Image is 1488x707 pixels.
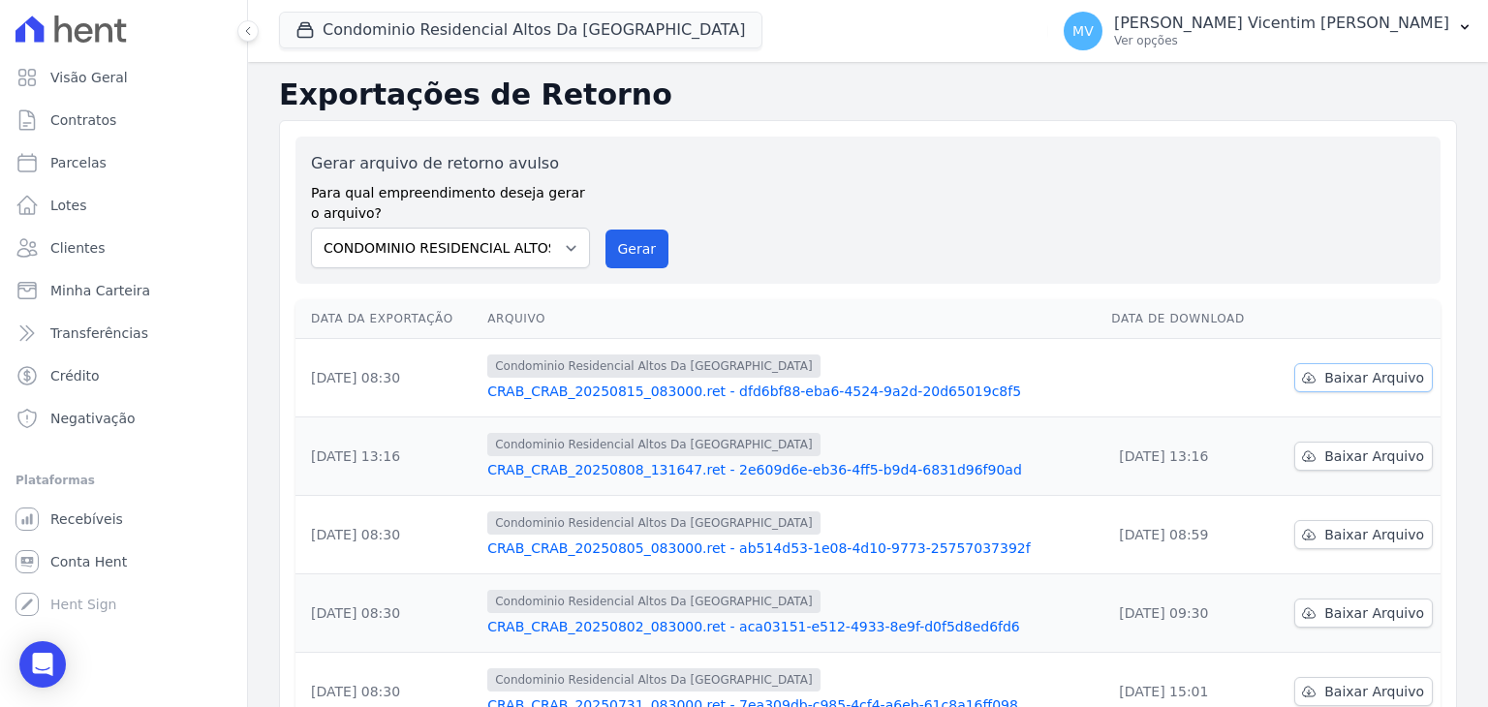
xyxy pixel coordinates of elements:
div: Plataformas [15,469,232,492]
a: Minha Carteira [8,271,239,310]
label: Gerar arquivo de retorno avulso [311,152,590,175]
th: Arquivo [480,299,1103,339]
span: MV [1072,24,1094,38]
span: Conta Hent [50,552,127,571]
span: Condominio Residencial Altos Da [GEOGRAPHIC_DATA] [487,590,820,613]
span: Baixar Arquivo [1324,368,1424,387]
td: [DATE] 09:30 [1103,574,1269,653]
a: Recebíveis [8,500,239,538]
button: Condominio Residencial Altos Da [GEOGRAPHIC_DATA] [279,12,762,48]
td: [DATE] 08:30 [295,574,480,653]
a: CRAB_CRAB_20250805_083000.ret - ab514d53-1e08-4d10-9773-25757037392f [487,538,1096,558]
a: Baixar Arquivo [1294,677,1433,706]
span: Baixar Arquivo [1324,682,1424,701]
a: Baixar Arquivo [1294,363,1433,392]
a: Parcelas [8,143,239,182]
div: Open Intercom Messenger [19,641,66,688]
button: Gerar [605,230,669,268]
span: Parcelas [50,153,107,172]
button: MV [PERSON_NAME] Vicentim [PERSON_NAME] Ver opções [1048,4,1488,58]
td: [DATE] 13:16 [295,417,480,496]
span: Baixar Arquivo [1324,446,1424,466]
a: Crédito [8,356,239,395]
th: Data da Exportação [295,299,480,339]
a: CRAB_CRAB_20250802_083000.ret - aca03151-e512-4933-8e9f-d0f5d8ed6fd6 [487,617,1096,636]
span: Lotes [50,196,87,215]
span: Contratos [50,110,116,130]
span: Negativação [50,409,136,428]
a: Clientes [8,229,239,267]
a: CRAB_CRAB_20250808_131647.ret - 2e609d6e-eb36-4ff5-b9d4-6831d96f90ad [487,460,1096,479]
a: Baixar Arquivo [1294,599,1433,628]
span: Visão Geral [50,68,128,87]
a: CRAB_CRAB_20250815_083000.ret - dfd6bf88-eba6-4524-9a2d-20d65019c8f5 [487,382,1096,401]
p: [PERSON_NAME] Vicentim [PERSON_NAME] [1114,14,1449,33]
a: Contratos [8,101,239,139]
span: Baixar Arquivo [1324,525,1424,544]
a: Negativação [8,399,239,438]
label: Para qual empreendimento deseja gerar o arquivo? [311,175,590,224]
span: Clientes [50,238,105,258]
h2: Exportações de Retorno [279,77,1457,112]
span: Condominio Residencial Altos Da [GEOGRAPHIC_DATA] [487,511,820,535]
span: Condominio Residencial Altos Da [GEOGRAPHIC_DATA] [487,668,820,692]
td: [DATE] 08:30 [295,496,480,574]
a: Conta Hent [8,542,239,581]
td: [DATE] 13:16 [1103,417,1269,496]
a: Visão Geral [8,58,239,97]
a: Lotes [8,186,239,225]
span: Baixar Arquivo [1324,603,1424,623]
p: Ver opções [1114,33,1449,48]
a: Baixar Arquivo [1294,520,1433,549]
td: [DATE] 08:30 [295,339,480,417]
span: Recebíveis [50,509,123,529]
span: Condominio Residencial Altos Da [GEOGRAPHIC_DATA] [487,354,820,378]
a: Baixar Arquivo [1294,442,1433,471]
span: Minha Carteira [50,281,150,300]
span: Condominio Residencial Altos Da [GEOGRAPHIC_DATA] [487,433,820,456]
span: Crédito [50,366,100,385]
span: Transferências [50,323,148,343]
th: Data de Download [1103,299,1269,339]
td: [DATE] 08:59 [1103,496,1269,574]
a: Transferências [8,314,239,353]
